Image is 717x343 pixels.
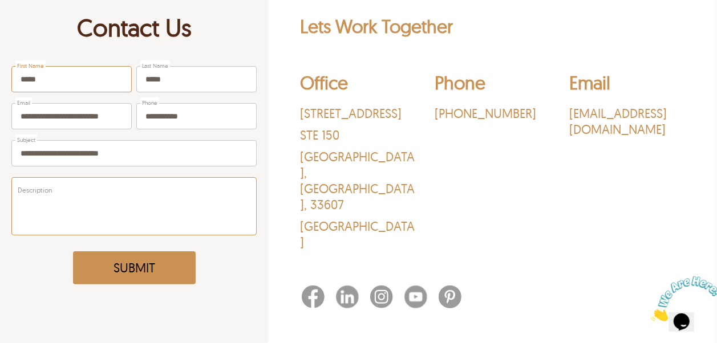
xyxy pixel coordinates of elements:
[570,71,685,100] h2: Email
[302,285,336,312] a: Facebook
[300,105,415,121] p: [STREET_ADDRESS]
[300,71,415,100] h2: Office
[5,5,75,50] img: Chat attention grabber
[300,15,685,43] h2: Lets Work Together
[336,285,359,308] img: Linkedin
[435,105,550,121] a: ‪[PHONE_NUMBER]‬
[11,13,257,48] h1: Contact Us
[439,285,473,312] a: Pinterest
[302,285,325,308] img: Facebook
[435,71,550,100] h2: Phone
[439,285,461,308] img: Pinterest
[370,285,393,308] img: Instagram
[646,272,717,326] iframe: chat widget
[570,105,685,137] a: [EMAIL_ADDRESS][DOMAIN_NAME]
[404,285,427,308] img: Youtube
[336,285,370,312] a: Linkedin
[300,218,415,250] p: [GEOGRAPHIC_DATA]
[300,149,415,213] p: [GEOGRAPHIC_DATA] , [GEOGRAPHIC_DATA] , 33607
[73,251,196,284] button: Submit
[370,285,404,312] a: Instagram
[404,285,439,312] a: Youtube
[300,127,415,143] p: STE 150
